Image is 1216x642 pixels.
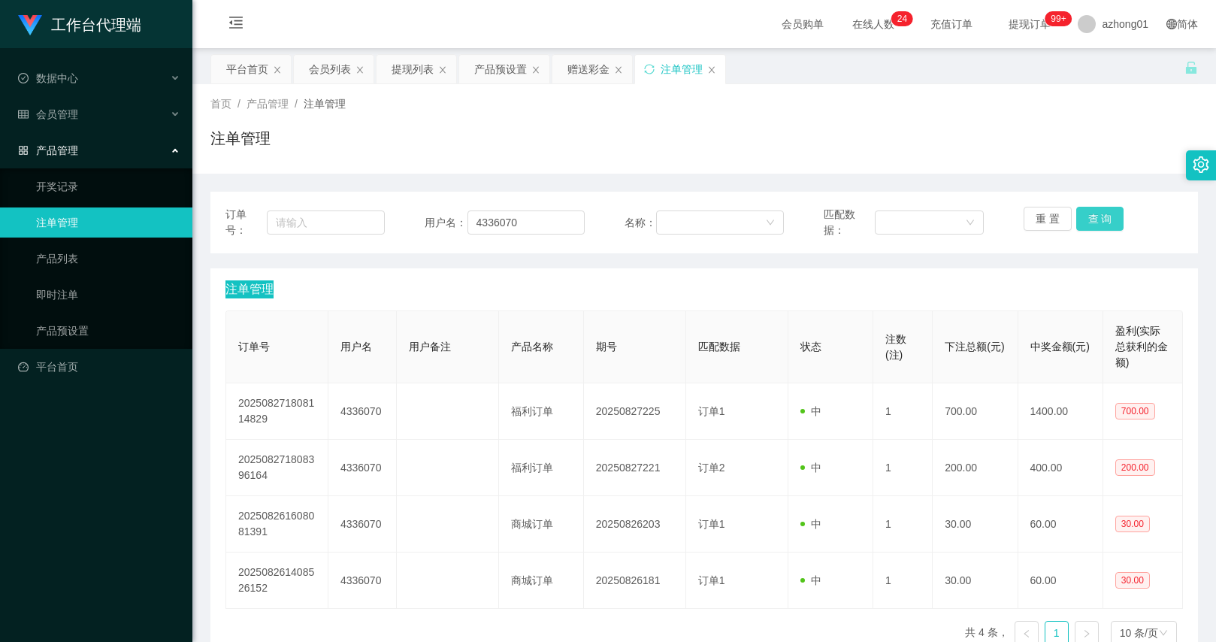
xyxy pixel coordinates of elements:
[698,518,725,530] span: 订单1
[873,383,933,440] td: 1
[644,64,655,74] i: 图标: sync
[1115,325,1168,368] span: 盈利(实际总获利的金额)
[18,73,29,83] i: 图标: check-circle-o
[225,207,267,238] span: 订单号：
[238,341,270,353] span: 订单号
[18,15,42,36] img: logo.9652507e.png
[438,65,447,74] i: 图标: close
[18,352,180,382] a: 图标: dashboard平台首页
[873,553,933,609] td: 1
[340,341,372,353] span: 用户名
[409,341,451,353] span: 用户备注
[304,98,346,110] span: 注单管理
[845,19,902,29] span: 在线人数
[36,171,180,201] a: 开奖记录
[1166,19,1177,29] i: 图标: global
[355,65,364,74] i: 图标: close
[425,215,467,231] span: 用户名：
[584,383,686,440] td: 20250827225
[766,218,775,229] i: 图标: down
[1024,207,1072,231] button: 重 置
[698,574,725,586] span: 订单1
[210,98,231,110] span: 首页
[1018,553,1103,609] td: 60.00
[237,98,240,110] span: /
[1082,629,1091,638] i: 图标: right
[966,218,975,229] i: 图标: down
[698,462,725,474] span: 订单2
[210,1,262,49] i: 图标: menu-fold
[933,383,1018,440] td: 700.00
[873,496,933,553] td: 1
[1159,628,1168,639] i: 图标: down
[51,1,141,49] h1: 工作台代理端
[902,11,907,26] p: 4
[824,207,875,238] span: 匹配数据：
[800,462,821,474] span: 中
[226,383,328,440] td: 202508271808114829
[499,553,584,609] td: 商城订单
[584,440,686,496] td: 20250827221
[584,553,686,609] td: 20250826181
[596,341,617,353] span: 期号
[273,65,282,74] i: 图标: close
[328,553,397,609] td: 4336070
[923,19,980,29] span: 充值订单
[1193,156,1209,173] i: 图标: setting
[1022,629,1031,638] i: 图标: left
[1076,207,1124,231] button: 查 询
[897,11,903,26] p: 2
[328,383,397,440] td: 4336070
[584,496,686,553] td: 20250826203
[309,55,351,83] div: 会员列表
[1018,496,1103,553] td: 60.00
[698,405,725,417] span: 订单1
[614,65,623,74] i: 图标: close
[18,144,78,156] span: 产品管理
[36,316,180,346] a: 产品预设置
[800,574,821,586] span: 中
[1115,459,1155,476] span: 200.00
[707,65,716,74] i: 图标: close
[1115,403,1155,419] span: 700.00
[267,210,386,235] input: 请输入
[499,496,584,553] td: 商城订单
[511,341,553,353] span: 产品名称
[891,11,913,26] sup: 24
[36,280,180,310] a: 即时注单
[945,341,1004,353] span: 下注总额(元)
[18,108,78,120] span: 会员管理
[933,496,1018,553] td: 30.00
[800,341,821,353] span: 状态
[800,518,821,530] span: 中
[885,333,906,361] span: 注数(注)
[225,280,274,298] span: 注单管理
[18,72,78,84] span: 数据中心
[1018,383,1103,440] td: 1400.00
[625,215,656,231] span: 名称：
[328,440,397,496] td: 4336070
[933,553,1018,609] td: 30.00
[661,55,703,83] div: 注单管理
[226,496,328,553] td: 202508261608081391
[392,55,434,83] div: 提现列表
[1115,572,1150,589] span: 30.00
[226,440,328,496] td: 202508271808396164
[226,55,268,83] div: 平台首页
[1030,341,1090,353] span: 中奖金额(元)
[1115,516,1150,532] span: 30.00
[1045,11,1072,26] sup: 980
[499,383,584,440] td: 福利订单
[1001,19,1058,29] span: 提现订单
[226,553,328,609] td: 202508261408526152
[247,98,289,110] span: 产品管理
[18,18,141,30] a: 工作台代理端
[1184,61,1198,74] i: 图标: unlock
[18,145,29,156] i: 图标: appstore-o
[698,341,740,353] span: 匹配数据
[1018,440,1103,496] td: 400.00
[567,55,610,83] div: 赠送彩金
[531,65,540,74] i: 图标: close
[295,98,298,110] span: /
[800,405,821,417] span: 中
